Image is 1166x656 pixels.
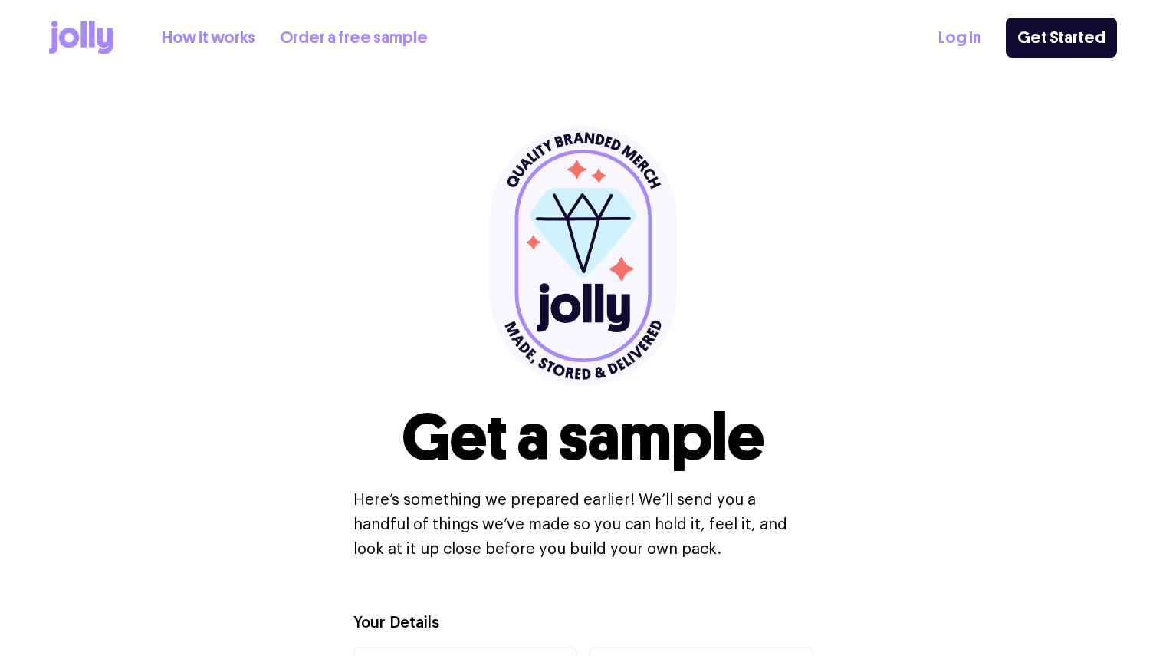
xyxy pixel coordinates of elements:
a: Get Started [1006,18,1117,58]
h1: Get a sample [402,405,764,470]
a: Log In [938,25,981,51]
a: Order a free sample [280,25,428,51]
p: Here’s something we prepared earlier! We’ll send you a handful of things we’ve made so you can ho... [353,488,813,562]
a: How it works [162,25,255,51]
label: Your Details [353,612,439,635]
